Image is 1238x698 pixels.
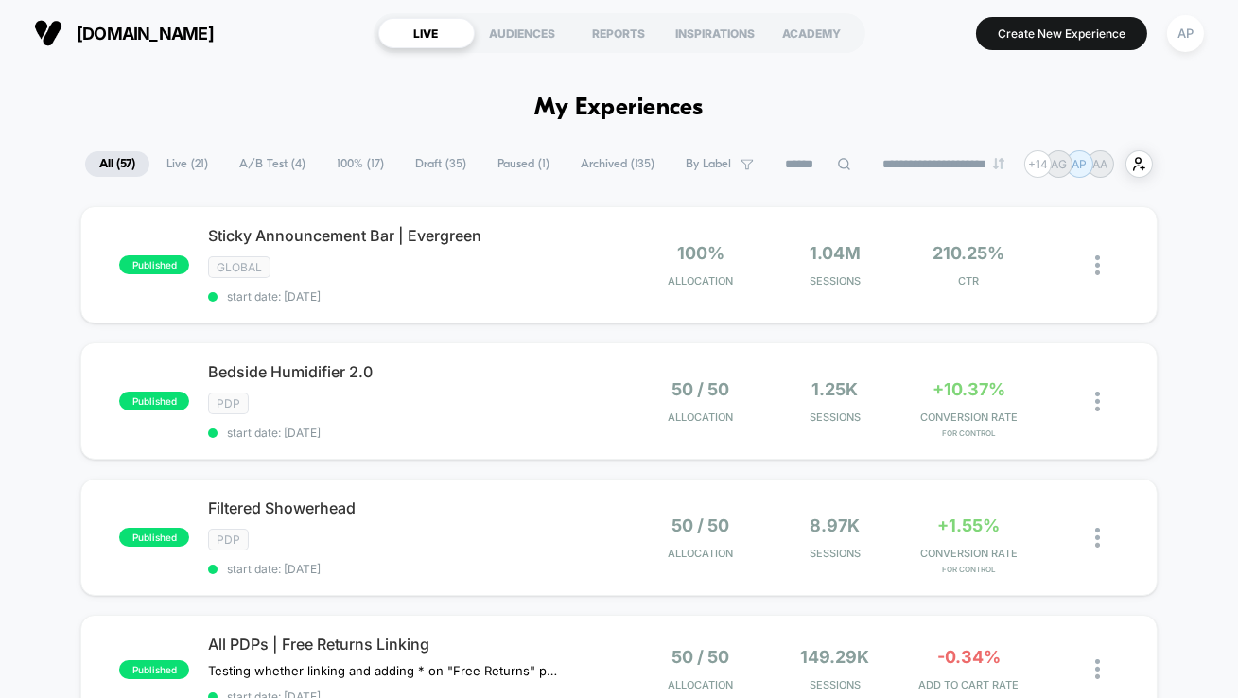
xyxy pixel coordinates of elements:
span: Sessions [773,410,898,424]
button: AP [1161,14,1210,53]
span: Sticky Announcement Bar | Evergreen [208,226,619,245]
span: ADD TO CART RATE [907,678,1032,691]
p: AG [1051,157,1067,171]
span: A/B Test ( 4 ) [225,151,320,177]
span: for Control [907,565,1032,574]
span: published [119,660,189,679]
span: All PDPs | Free Returns Linking [208,635,619,654]
button: [DOMAIN_NAME] [28,18,219,48]
div: + 14 [1024,150,1052,178]
div: AP [1167,15,1204,52]
span: Filtered Showerhead [208,498,619,517]
span: 1.04M [810,243,861,263]
span: -0.34% [937,647,1001,667]
span: All ( 57 ) [85,151,149,177]
span: for Control [907,428,1032,438]
span: 210.25% [933,243,1004,263]
span: PDP [208,393,249,414]
img: close [1095,659,1100,679]
span: Sessions [773,274,898,288]
button: Create New Experience [976,17,1147,50]
span: start date: [DATE] [208,289,619,304]
span: 1.25k [811,379,858,399]
p: AA [1093,157,1108,171]
p: AP [1072,157,1088,171]
span: GLOBAL [208,256,270,278]
div: REPORTS [571,18,668,48]
span: 50 / 50 [672,647,730,667]
span: Allocation [669,678,734,691]
span: Sessions [773,547,898,560]
span: 100% [677,243,724,263]
div: INSPIRATIONS [668,18,764,48]
span: start date: [DATE] [208,426,619,440]
img: close [1095,392,1100,411]
span: Allocation [669,410,734,424]
img: end [993,158,1004,169]
span: published [119,528,189,547]
span: PDP [208,529,249,550]
span: start date: [DATE] [208,562,619,576]
span: published [119,392,189,410]
span: +10.37% [933,379,1005,399]
div: AUDIENCES [475,18,571,48]
span: By Label [686,157,731,171]
div: ACADEMY [764,18,861,48]
h1: My Experiences [534,95,704,122]
div: LIVE [378,18,475,48]
span: Sessions [773,678,898,691]
span: CONVERSION RATE [907,410,1032,424]
span: Bedside Humidifier 2.0 [208,362,619,381]
span: Live ( 21 ) [152,151,222,177]
span: 149.29k [800,647,869,667]
img: close [1095,255,1100,275]
span: CTR [907,274,1032,288]
span: Allocation [669,547,734,560]
span: +1.55% [937,515,1000,535]
img: Visually logo [34,19,62,47]
span: published [119,255,189,274]
span: 50 / 50 [672,515,730,535]
span: Paused ( 1 ) [483,151,564,177]
img: close [1095,528,1100,548]
span: CONVERSION RATE [907,547,1032,560]
span: Testing whether linking and adding * on "Free Returns" plays a role in ATC Rate & CVR [208,663,559,678]
span: 50 / 50 [672,379,730,399]
span: 8.97k [810,515,860,535]
span: Archived ( 135 ) [567,151,669,177]
span: [DOMAIN_NAME] [77,24,214,44]
span: Draft ( 35 ) [401,151,480,177]
span: Allocation [669,274,734,288]
span: 100% ( 17 ) [323,151,398,177]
